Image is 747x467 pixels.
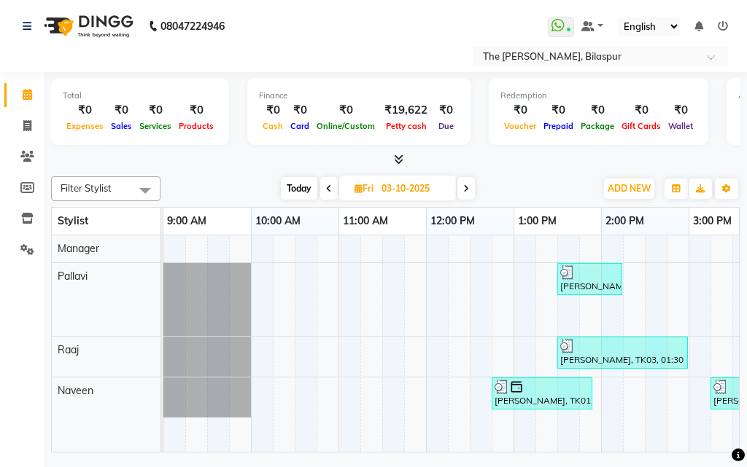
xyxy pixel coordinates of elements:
[618,102,665,119] div: ₹0
[58,214,88,227] span: Stylist
[500,90,697,102] div: Redemption
[604,178,654,199] button: ADD NEW
[559,265,621,293] div: [PERSON_NAME], TK02, 01:30 PM-02:15 PM, Hair Essentials - Women Haircut Senior stylist
[58,343,79,356] span: Raaj
[602,211,648,232] a: 2:00 PM
[136,121,175,131] span: Services
[175,102,217,119] div: ₹0
[500,102,540,119] div: ₹0
[433,102,459,119] div: ₹0
[63,90,217,102] div: Total
[577,121,618,131] span: Package
[382,121,430,131] span: Petty cash
[559,339,686,366] div: [PERSON_NAME], TK03, 01:30 PM-03:00 PM, Hair Essentials - Men Haircut Senior stylist,Beauty Facia...
[259,90,459,102] div: Finance
[287,121,313,131] span: Card
[379,102,433,119] div: ₹19,622
[259,121,287,131] span: Cash
[287,102,313,119] div: ₹0
[61,182,112,194] span: Filter Stylist
[313,121,379,131] span: Online/Custom
[58,270,88,283] span: Pallavi
[351,183,377,194] span: Fri
[163,211,210,232] a: 9:00 AM
[339,211,392,232] a: 11:00 AM
[63,121,107,131] span: Expenses
[540,102,577,119] div: ₹0
[540,121,577,131] span: Prepaid
[377,178,450,200] input: 2025-10-03
[313,102,379,119] div: ₹0
[665,121,697,131] span: Wallet
[514,211,560,232] a: 1:00 PM
[160,6,225,47] b: 08047224946
[107,102,136,119] div: ₹0
[37,6,137,47] img: logo
[281,177,317,200] span: Today
[500,121,540,131] span: Voucher
[58,384,93,397] span: Naveen
[577,102,618,119] div: ₹0
[689,211,735,232] a: 3:00 PM
[608,183,651,194] span: ADD NEW
[427,211,479,232] a: 12:00 PM
[435,121,457,131] span: Due
[259,102,287,119] div: ₹0
[175,121,217,131] span: Products
[58,242,99,255] span: Manager
[136,102,175,119] div: ₹0
[618,121,665,131] span: Gift Cards
[63,102,107,119] div: ₹0
[107,121,136,131] span: Sales
[665,102,697,119] div: ₹0
[493,380,591,407] div: [PERSON_NAME], TK01, 12:45 PM-01:55 PM, Hair Essentials - Men Haircut Senior stylist,Hair Essenti...
[252,211,304,232] a: 10:00 AM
